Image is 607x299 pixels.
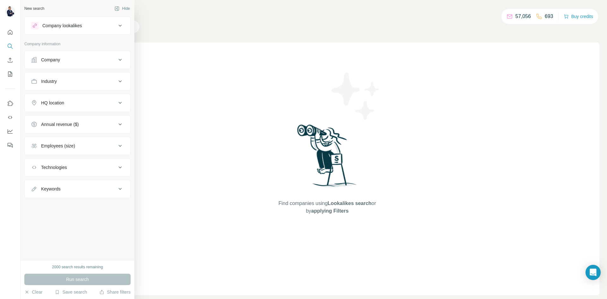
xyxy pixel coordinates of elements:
[42,22,82,29] div: Company lookalikes
[5,27,15,38] button: Quick start
[5,6,15,16] img: Avatar
[294,123,360,193] img: Surfe Illustration - Woman searching with binoculars
[5,112,15,123] button: Use Surfe API
[545,13,553,20] p: 693
[25,160,130,175] button: Technologies
[41,57,60,63] div: Company
[25,95,130,110] button: HQ location
[311,208,348,214] span: applying Filters
[110,4,134,13] button: Hide
[5,126,15,137] button: Dashboard
[5,98,15,109] button: Use Surfe on LinkedIn
[277,200,378,215] span: Find companies using or by
[5,54,15,66] button: Enrich CSV
[55,289,87,295] button: Save search
[5,140,15,151] button: Feedback
[24,41,131,47] p: Company information
[41,143,75,149] div: Employees (size)
[24,6,44,11] div: New search
[25,181,130,196] button: Keywords
[25,138,130,153] button: Employees (size)
[41,121,79,128] div: Annual revenue ($)
[564,12,593,21] button: Buy credits
[515,13,531,20] p: 57,056
[41,186,60,192] div: Keywords
[586,265,601,280] div: Open Intercom Messenger
[55,8,599,16] h4: Search
[25,74,130,89] button: Industry
[41,78,57,84] div: Industry
[25,18,130,33] button: Company lookalikes
[5,68,15,80] button: My lists
[25,52,130,67] button: Company
[41,100,64,106] div: HQ location
[52,264,103,270] div: 2000 search results remaining
[328,201,371,206] span: Lookalikes search
[99,289,131,295] button: Share filters
[5,40,15,52] button: Search
[327,68,384,125] img: Surfe Illustration - Stars
[41,164,67,171] div: Technologies
[24,289,42,295] button: Clear
[25,117,130,132] button: Annual revenue ($)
